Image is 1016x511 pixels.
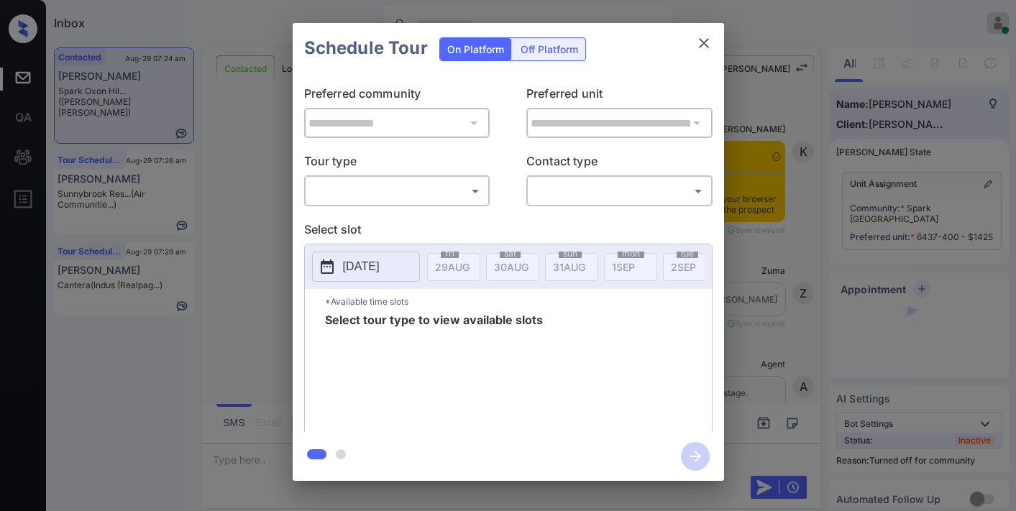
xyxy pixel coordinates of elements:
p: Select slot [304,221,713,244]
p: Tour type [304,152,490,175]
div: Off Platform [513,38,585,60]
div: On Platform [440,38,511,60]
button: [DATE] [312,252,420,282]
button: close [690,29,718,57]
p: *Available time slots [325,289,712,314]
p: Contact type [526,152,713,175]
p: [DATE] [343,258,380,275]
span: Select tour type to view available slots [325,314,543,429]
h2: Schedule Tour [293,23,439,73]
p: Preferred unit [526,85,713,108]
p: Preferred community [304,85,490,108]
